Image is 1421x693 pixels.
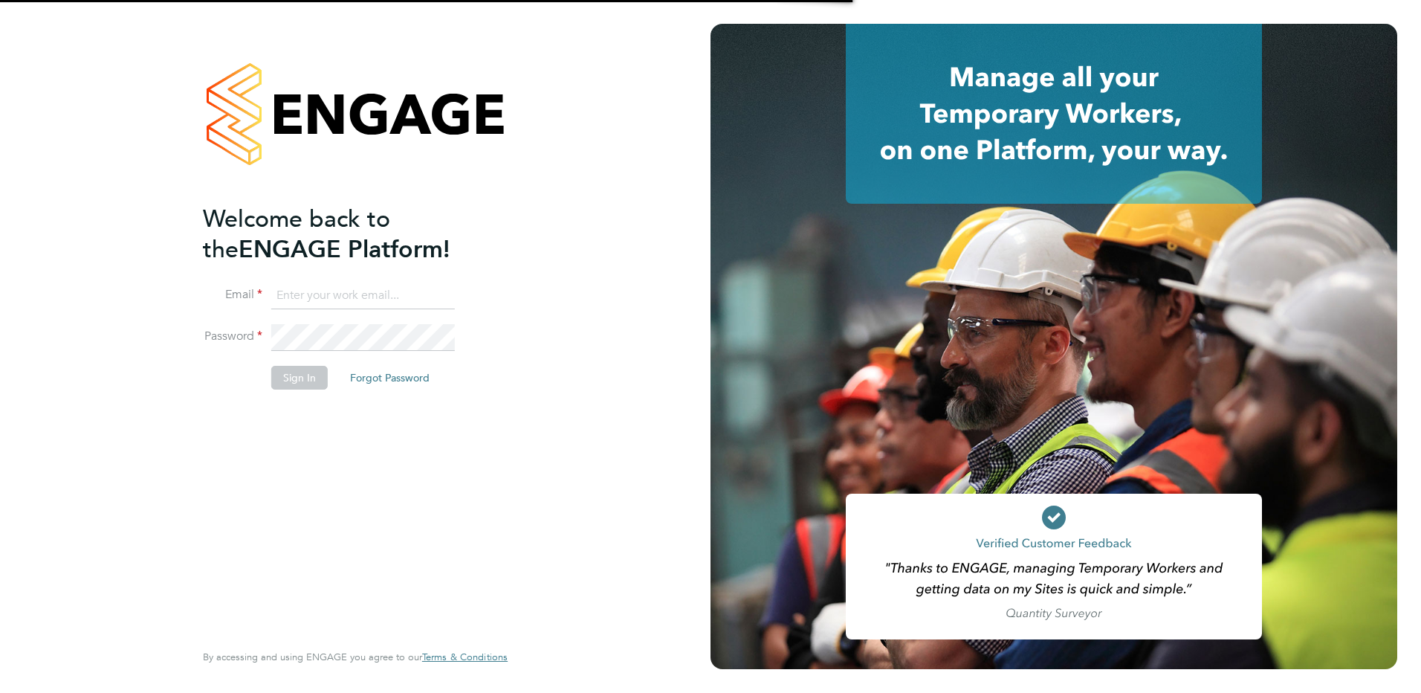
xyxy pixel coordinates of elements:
[422,651,508,663] a: Terms & Conditions
[271,366,328,390] button: Sign In
[203,329,262,344] label: Password
[203,651,508,663] span: By accessing and using ENGAGE you agree to our
[271,283,455,309] input: Enter your work email...
[203,204,390,264] span: Welcome back to the
[203,204,493,265] h2: ENGAGE Platform!
[422,651,508,663] span: Terms & Conditions
[338,366,441,390] button: Forgot Password
[203,287,262,303] label: Email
